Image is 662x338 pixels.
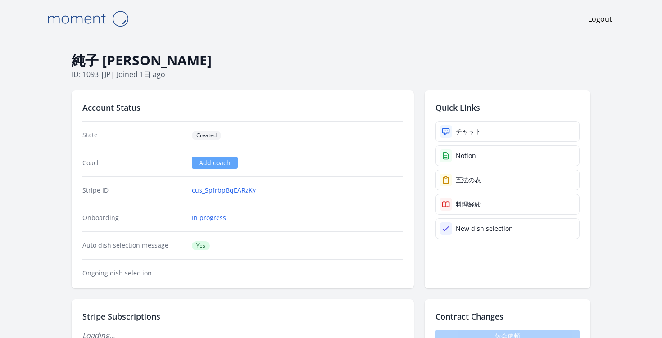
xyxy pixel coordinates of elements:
a: チャット [435,121,580,142]
a: In progress [192,213,226,222]
a: cus_SpfrbpBqEARzKy [192,186,256,195]
dt: State [82,131,185,140]
span: Created [192,131,221,140]
div: 五法の表 [456,176,481,185]
p: ID: 1093 | | Joined 1日 ago [72,69,590,80]
div: Notion [456,151,476,160]
a: Logout [588,14,612,24]
img: Moment [43,7,133,30]
a: New dish selection [435,218,580,239]
span: jp [104,69,111,79]
h2: Quick Links [435,101,580,114]
div: チャット [456,127,481,136]
h2: Stripe Subscriptions [82,310,403,323]
div: 料理経験 [456,200,481,209]
dt: Stripe ID [82,186,185,195]
dt: Ongoing dish selection [82,269,185,278]
a: Notion [435,145,580,166]
h2: Account Status [82,101,403,114]
a: 料理経験 [435,194,580,215]
a: Add coach [192,157,238,169]
a: 五法の表 [435,170,580,190]
dt: Auto dish selection message [82,241,185,250]
span: Yes [192,241,210,250]
h2: Contract Changes [435,310,580,323]
h1: 純子 [PERSON_NAME] [72,52,590,69]
dt: Onboarding [82,213,185,222]
div: New dish selection [456,224,513,233]
dt: Coach [82,158,185,167]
